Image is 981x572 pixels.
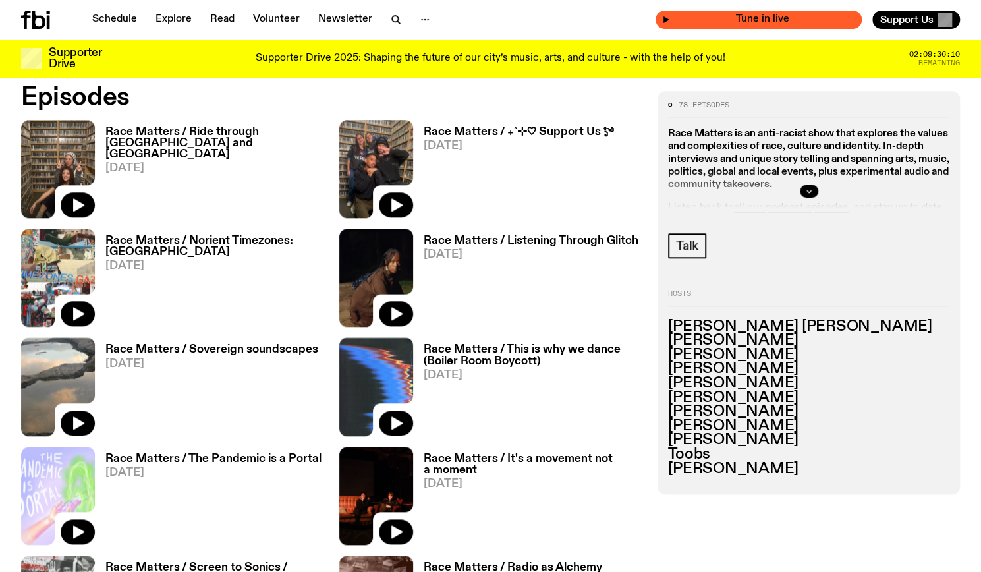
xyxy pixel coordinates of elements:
a: Newsletter [310,11,380,29]
h3: Race Matters / It's a movement not a moment [424,453,642,476]
h3: [PERSON_NAME] [668,405,949,420]
h3: [PERSON_NAME] [668,362,949,377]
img: A photo of Shareeka and Ethan speaking live at The Red Rattler, a repurposed warehouse venue. The... [339,447,413,545]
h3: Race Matters / Sovereign soundscapes [105,344,318,355]
a: Talk [668,234,706,259]
span: Remaining [918,59,960,67]
a: Race Matters / Sovereign soundscapes[DATE] [95,344,318,436]
span: [DATE] [105,358,318,370]
h3: Toobs [668,447,949,462]
h3: [PERSON_NAME] [668,376,949,391]
span: 78 episodes [679,101,729,109]
a: Read [202,11,242,29]
h2: Episodes [21,86,642,109]
img: Fetle crouches in a park at night. They are wearing a long brown garment and looking solemnly int... [339,229,413,327]
h3: Supporter Drive [49,47,101,70]
button: Support Us [872,11,960,29]
span: [DATE] [424,249,638,260]
img: Sara and Malaak squatting on ground in fbi music library. Sara is making peace signs behind Malaa... [21,120,95,218]
span: [DATE] [105,163,323,174]
span: [DATE] [105,260,323,272]
strong: Race Matters is an anti-racist show that explores the values and complexities of race, culture an... [668,129,949,190]
h3: [PERSON_NAME] [668,462,949,476]
h3: Race Matters / Norient Timezones: [GEOGRAPHIC_DATA] [105,235,323,258]
h3: [PERSON_NAME] [668,419,949,434]
h3: [PERSON_NAME] [668,348,949,362]
span: Support Us [880,14,934,26]
img: A sandstone rock on the coast with puddles of ocean water. The water is clear, and it's reflectin... [21,337,95,436]
h2: Hosts [668,291,949,306]
a: Race Matters / ₊˚⊹♡ Support Us *ೃ༄[DATE] [413,127,613,218]
a: Volunteer [245,11,308,29]
span: Talk [676,239,698,254]
button: On AirLunch with [PERSON_NAME]Tune in live [656,11,862,29]
span: 02:09:36:10 [909,51,960,58]
p: Supporter Drive 2025: Shaping the future of our city’s music, arts, and culture - with the help o... [256,53,725,65]
span: [DATE] [424,140,613,152]
a: Race Matters / Ride through [GEOGRAPHIC_DATA] and [GEOGRAPHIC_DATA][DATE] [95,127,323,218]
h3: Race Matters / This is why we dance (Boiler Room Boycott) [424,344,642,366]
a: Race Matters / It's a movement not a moment[DATE] [413,453,642,545]
a: Race Matters / This is why we dance (Boiler Room Boycott)[DATE] [413,344,642,436]
h3: Race Matters / ₊˚⊹♡ Support Us *ೃ༄ [424,127,613,138]
span: Tune in live [670,14,855,24]
h3: [PERSON_NAME] [PERSON_NAME] [668,320,949,334]
a: Explore [148,11,200,29]
h3: [PERSON_NAME] [668,391,949,405]
span: [DATE] [424,370,642,381]
h3: Race Matters / Ride through [GEOGRAPHIC_DATA] and [GEOGRAPHIC_DATA] [105,127,323,160]
img: A spectral view of a waveform, warped and glitched [339,337,413,436]
h3: Race Matters / The Pandemic is a Portal [105,453,322,465]
h3: [PERSON_NAME] [668,434,949,448]
h3: [PERSON_NAME] [668,334,949,349]
a: Race Matters / Listening Through Glitch[DATE] [413,235,638,327]
span: [DATE] [105,467,322,478]
a: Race Matters / The Pandemic is a Portal[DATE] [95,453,322,545]
a: Race Matters / Norient Timezones: [GEOGRAPHIC_DATA][DATE] [95,235,323,327]
span: [DATE] [424,478,642,490]
h3: Race Matters / Listening Through Glitch [424,235,638,246]
a: Schedule [84,11,145,29]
